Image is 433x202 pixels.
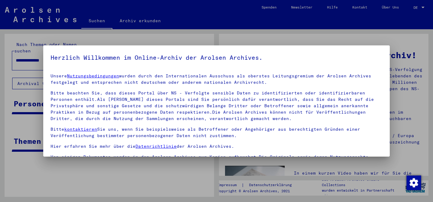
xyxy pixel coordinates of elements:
[51,73,382,86] p: Unsere wurden durch den Internationalen Ausschuss als oberstes Leitungsgremium der Arolsen Archiv...
[51,90,382,122] p: Bitte beachten Sie, dass dieses Portal über NS - Verfolgte sensible Daten zu identifizierten oder...
[51,126,382,139] p: Bitte Sie uns, wenn Sie beispielsweise als Betroffener oder Angehöriger aus berechtigten Gründen ...
[407,175,421,190] img: Zustimmung ändern
[51,143,382,150] p: Hier erfahren Sie mehr über die der Arolsen Archives.
[64,126,97,132] a: kontaktieren
[136,144,177,149] a: Datenrichtlinie
[67,73,119,79] a: Nutzungsbedingungen
[51,154,382,167] p: Von einigen Dokumenten werden in den Arolsen Archives nur Kopien aufbewahrt.Die Originale sowie d...
[51,53,382,62] h5: Herzlich Willkommen im Online-Archiv der Arolsen Archives.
